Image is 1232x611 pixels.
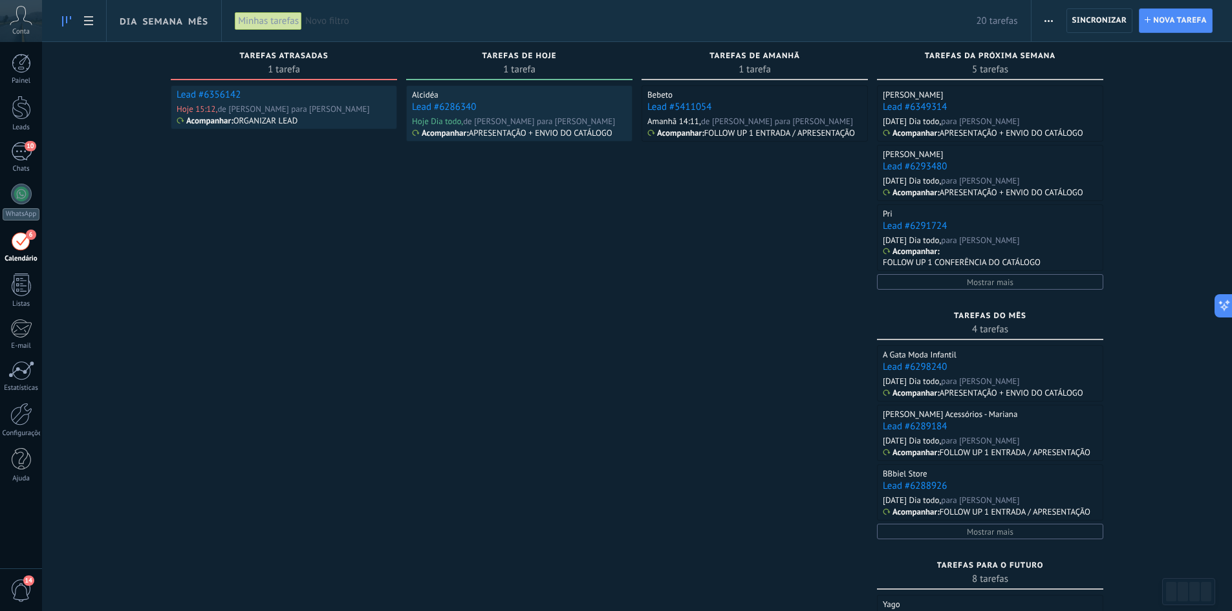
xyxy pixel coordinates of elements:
[233,115,298,126] p: ORGANIZAR LEAD
[482,52,556,61] span: Tarefas de hoje
[422,128,466,138] p: Acompanhar
[177,52,391,63] div: Tarefas atrasadas
[940,387,1083,398] p: APRESENTAÇÃO + ENVIO DO CATÁLOGO
[412,116,463,127] div: Hoje Dia todo,
[925,52,1055,61] span: Tarefas da próxima semana
[883,52,1097,63] div: Tarefas da próxima semana
[3,123,40,132] div: Leads
[413,52,626,63] div: Tarefas de hoje
[1039,8,1058,33] button: Mais
[883,349,956,360] div: A Gata Moda Infantil
[3,165,40,173] div: Chats
[412,101,476,113] a: Lead #6286340
[967,277,1013,288] span: Mostrar mais
[941,235,1019,246] div: para [PERSON_NAME]
[940,187,1083,198] p: APRESENTAÇÃO + ENVIO DO CATÁLOGO
[883,246,940,257] div: :
[186,116,231,126] p: Acompanhar
[883,409,1017,420] div: [PERSON_NAME] Acessórios - Mariana
[413,63,626,76] span: 1 tarefa
[657,128,702,138] p: Acompanhar
[883,480,947,492] a: Lead #6288926
[883,257,1041,268] p: FOLLOW UP 1 CONFERÊNCIA DO CATÁLOGO
[892,246,937,257] p: Acompanhar
[463,116,615,127] div: de [PERSON_NAME] para [PERSON_NAME]
[883,175,941,186] div: [DATE] Dia todo,
[3,255,40,263] div: Calendário
[648,52,861,63] div: Tarefas de amanhã
[883,208,892,219] div: Pri
[883,160,947,173] a: Lead #6293480
[883,420,947,433] a: Lead #6289184
[3,384,40,392] div: Estatísticas
[469,127,612,138] p: APRESENTAÇÃO + ENVIO DO CATÁLOGO
[940,127,1083,138] p: APRESENTAÇÃO + ENVIO DO CATÁLOGO
[941,435,1019,446] div: para [PERSON_NAME]
[940,447,1090,458] p: FOLLOW UP 1 ENTRADA / APRESENTAÇÃO
[883,128,940,138] div: :
[412,89,438,100] div: Alcidéa
[709,52,800,61] span: Tarefas de amanhã
[892,128,937,138] p: Acompanhar
[976,15,1017,27] span: 20 tarefas
[26,230,36,240] span: 6
[78,8,100,34] a: Lista de tarefas
[883,435,941,446] div: [DATE] Dia todo,
[3,342,40,350] div: E-mail
[954,312,1026,321] span: Tarefas do mês
[23,575,34,586] span: 14
[3,300,40,308] div: Listas
[967,526,1013,537] span: Mostrar mais
[3,429,40,438] div: Configurações
[941,116,1019,127] div: para [PERSON_NAME]
[883,495,941,506] div: [DATE] Dia todo,
[883,447,940,458] div: :
[305,15,976,27] span: Novo filtro
[235,12,302,30] div: Minhas tarefas
[648,63,861,76] span: 1 tarefa
[883,599,900,610] div: Yago
[3,208,39,220] div: WhatsApp
[177,63,391,76] span: 1 tarefa
[883,323,1097,336] span: 4 tarefas
[217,103,369,114] div: de [PERSON_NAME] para [PERSON_NAME]
[941,495,1019,506] div: para [PERSON_NAME]
[883,376,941,387] div: [DATE] Dia todo,
[1066,8,1133,33] button: Sincronizar
[883,468,927,479] div: BBbiel Store
[883,572,1097,585] span: 8 tarefas
[883,361,947,373] a: Lead #6298240
[883,63,1097,76] span: 5 tarefas
[1139,8,1213,33] button: Nova tarefa
[1153,9,1207,32] span: Nova tarefa
[892,188,937,198] p: Acompanhar
[892,388,937,398] p: Acompanhar
[940,506,1090,517] p: FOLLOW UP 1 ENTRADA / APRESENTAÇÃO
[883,388,940,398] div: :
[883,507,940,517] div: :
[883,101,947,113] a: Lead #6349314
[701,116,853,127] div: de [PERSON_NAME] para [PERSON_NAME]
[647,101,711,113] a: Lead #5411054
[3,475,40,483] div: Ajuda
[883,188,940,198] div: :
[177,116,233,126] div: :
[883,116,941,127] div: [DATE] Dia todo,
[647,116,701,127] div: Amanhã 14:11,
[56,8,78,34] a: Quadro de tarefas
[883,235,941,246] div: [DATE] Dia todo,
[883,149,943,160] div: [PERSON_NAME]
[883,561,1097,572] div: Tarefas para o futuro
[3,77,40,85] div: Painel
[25,141,36,151] span: 10
[647,128,704,138] div: :
[177,89,241,101] a: Lead #6356142
[883,89,943,100] div: [PERSON_NAME]
[177,103,217,114] div: Hoje 15:12,
[892,447,937,458] p: Acompanhar
[1072,17,1127,25] span: Sincronizar
[12,28,30,36] span: Conta
[883,312,1097,323] div: Tarefas do mês
[941,376,1019,387] div: para [PERSON_NAME]
[704,127,855,138] p: FOLLOW UP 1 ENTRADA / APRESENTAÇÃO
